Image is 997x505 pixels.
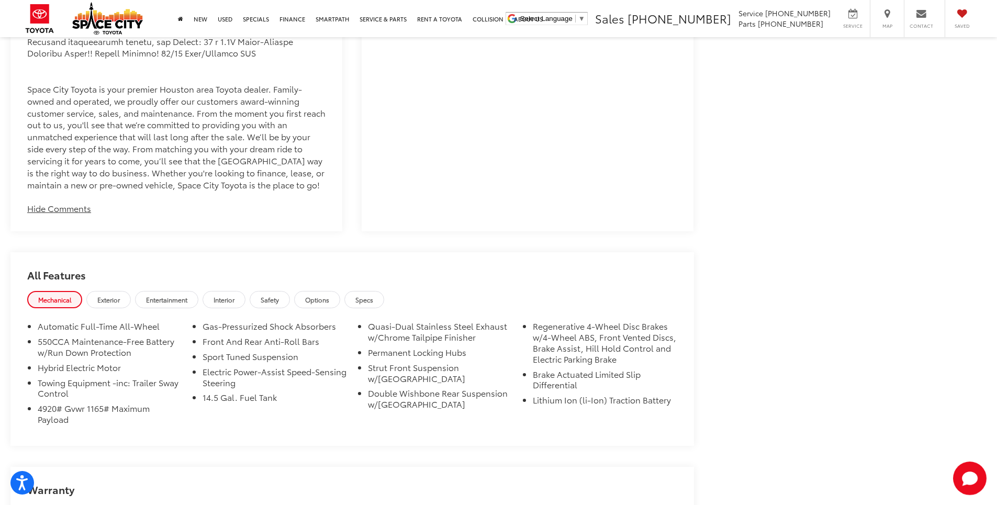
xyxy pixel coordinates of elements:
[520,15,585,23] a: Select Language​
[203,321,346,336] li: Gas-Pressurized Shock Absorbers
[953,462,987,495] svg: Start Chat
[97,295,120,304] span: Exterior
[595,10,624,27] span: Sales
[214,295,234,304] span: Interior
[146,295,187,304] span: Entertainment
[575,15,576,23] span: ​
[533,321,677,368] li: Regenerative 4-Wheel Disc Brakes w/4-Wheel ABS, Front Vented Discs, Brake Assist, Hill Hold Contr...
[38,336,182,362] li: 550CCA Maintenance-Free Battery w/Run Down Protection
[355,295,373,304] span: Specs
[72,2,143,35] img: Space City Toyota
[738,8,763,18] span: Service
[261,295,279,304] span: Safety
[758,18,823,29] span: [PHONE_NUMBER]
[765,8,831,18] span: [PHONE_NUMBER]
[203,336,346,351] li: Front And Rear Anti-Roll Bars
[27,484,677,495] h2: Warranty
[841,23,865,29] span: Service
[520,15,573,23] span: Select Language
[38,377,182,403] li: Towing Equipment -inc: Trailer Sway Control
[368,388,512,414] li: Double Wishbone Rear Suspension w/[GEOGRAPHIC_DATA]
[876,23,899,29] span: Map
[628,10,731,27] span: [PHONE_NUMBER]
[38,403,182,429] li: 4920# Gvwr 1165# Maximum Payload
[203,392,346,407] li: 14.5 Gal. Fuel Tank
[305,295,329,304] span: Options
[38,321,182,336] li: Automatic Full-Time All-Wheel
[578,15,585,23] span: ▼
[368,362,512,388] li: Strut Front Suspension w/[GEOGRAPHIC_DATA]
[368,347,512,362] li: Permanent Locking Hubs
[533,395,677,410] li: Lithium Ion (li-Ion) Traction Battery
[953,462,987,495] button: Toggle Chat Window
[368,321,512,347] li: Quasi-Dual Stainless Steel Exhaust w/Chrome Tailpipe Finisher
[950,23,973,29] span: Saved
[738,18,756,29] span: Parts
[203,366,346,392] li: Electric Power-Assist Speed-Sensing Steering
[910,23,933,29] span: Contact
[10,252,694,291] h2: All Features
[203,351,346,366] li: Sport Tuned Suspension
[38,362,182,377] li: Hybrid Electric Motor
[533,369,677,395] li: Brake Actuated Limited Slip Differential
[27,203,91,215] button: Hide Comments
